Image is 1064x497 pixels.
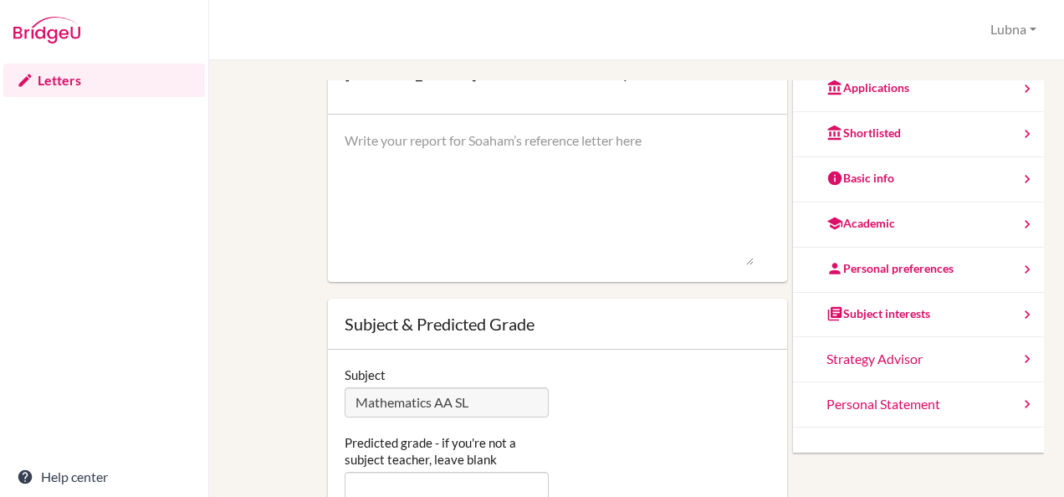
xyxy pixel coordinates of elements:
img: Bridge-U [13,17,80,44]
div: Personal preferences [826,260,954,277]
div: Subject interests [826,305,930,322]
label: Predicted grade - if you're not a subject teacher, leave blank [345,434,549,468]
a: Shortlisted [793,112,1044,157]
div: Shortlisted [826,125,901,141]
a: Applications [793,67,1044,112]
div: Applications [826,79,909,96]
a: Subject interests [793,293,1044,338]
label: Subject [345,366,386,383]
a: Help center [3,460,205,494]
a: Personal Statement [793,382,1044,428]
a: Personal preferences [793,248,1044,293]
div: Academic [826,215,895,232]
a: Letters [3,64,205,97]
div: Subject & Predicted Grade [345,315,770,332]
div: Basic info [826,170,894,187]
a: Strategy Advisor [793,337,1044,382]
a: Academic [793,202,1044,248]
button: Lubna [983,14,1044,45]
a: Basic info [793,157,1044,202]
